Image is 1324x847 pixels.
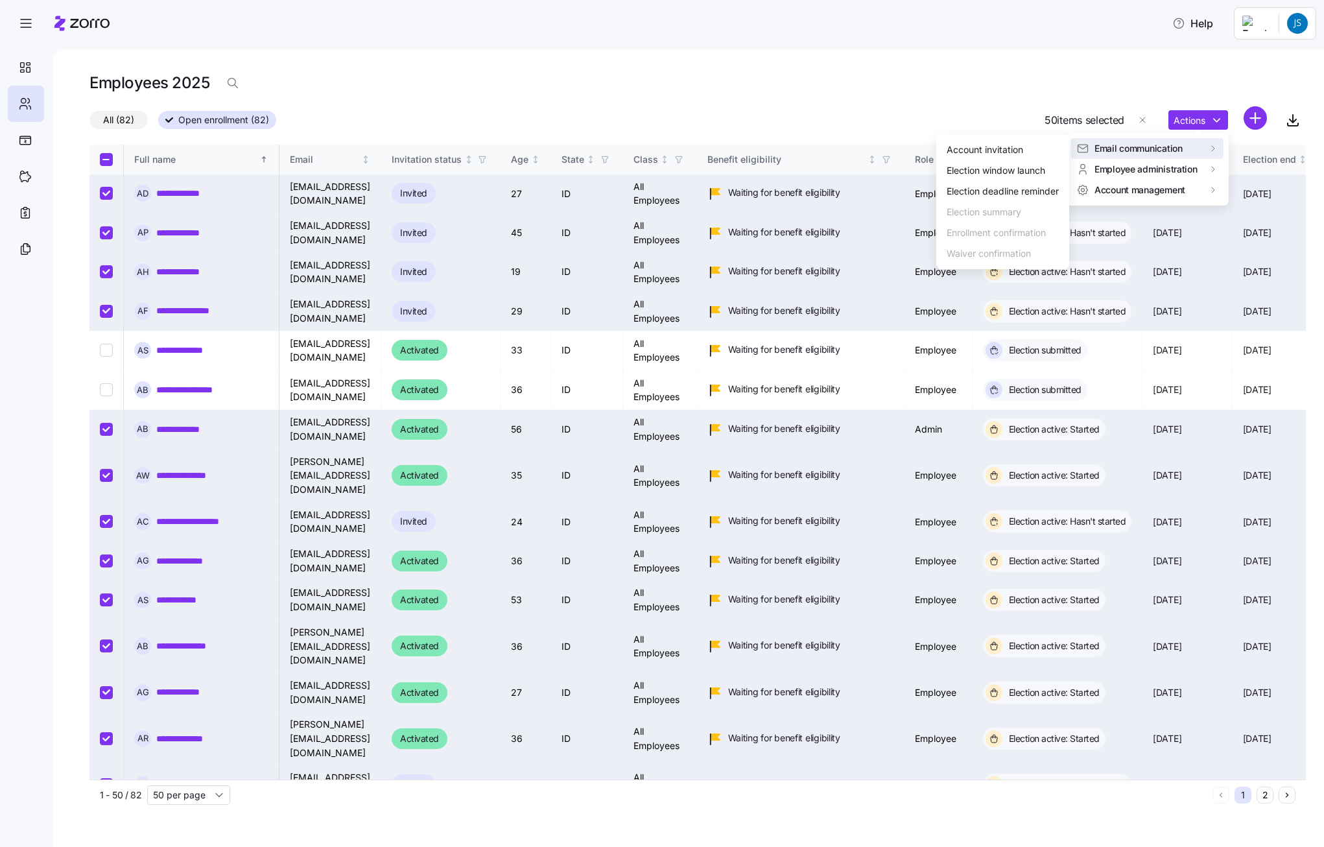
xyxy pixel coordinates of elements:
[1243,778,1271,791] span: [DATE]
[137,688,149,697] span: A G
[1005,305,1126,318] span: Election active: Hasn't started
[400,731,439,746] span: Activated
[551,174,623,213] td: ID
[501,449,551,503] td: 35
[1005,778,1126,791] span: Election active: Hasn't started
[947,184,1059,198] div: Election deadline reminder
[501,174,551,213] td: 27
[501,410,551,449] td: 56
[100,469,113,482] input: Select record 8
[501,292,551,331] td: 29
[551,765,623,804] td: ID
[501,503,551,542] td: 24
[551,253,623,292] td: ID
[623,410,697,449] td: All Employees
[551,673,623,712] td: ID
[279,253,381,292] td: [EMAIL_ADDRESS][DOMAIN_NAME]
[400,468,439,483] span: Activated
[279,673,381,712] td: [EMAIL_ADDRESS][DOMAIN_NAME]
[1243,265,1271,278] span: [DATE]
[623,503,697,542] td: All Employees
[501,542,551,580] td: 36
[501,213,551,252] td: 45
[400,553,439,569] span: Activated
[400,225,427,241] span: Invited
[551,620,623,673] td: ID
[501,673,551,712] td: 27
[137,556,149,565] span: A G
[1005,555,1100,567] span: Election active: Started
[1153,305,1181,318] span: [DATE]
[100,187,113,200] input: Select record 1
[100,778,113,791] input: Select record 15
[279,712,381,765] td: [PERSON_NAME][EMAIL_ADDRESS][DOMAIN_NAME]
[137,228,148,237] span: A P
[551,580,623,619] td: ID
[1094,142,1183,155] span: Email communication
[728,468,840,481] span: Waiting for benefit eligibility
[279,503,381,542] td: [EMAIL_ADDRESS][DOMAIN_NAME]
[100,686,113,699] input: Select record 13
[904,410,973,449] td: Admin
[279,449,381,503] td: [PERSON_NAME][EMAIL_ADDRESS][DOMAIN_NAME]
[904,542,973,580] td: Employee
[623,174,697,213] td: All Employees
[1153,778,1181,791] span: [DATE]
[1243,516,1271,529] span: [DATE]
[1094,184,1185,197] span: Account management
[1243,423,1271,436] span: [DATE]
[1005,423,1100,436] span: Election active: Started
[1243,305,1271,318] span: [DATE]
[400,777,427,793] span: Invited
[551,503,623,542] td: ID
[904,620,973,673] td: Employee
[137,642,148,650] span: A B
[501,765,551,804] td: 36
[100,593,113,606] input: Select record 11
[1243,593,1271,606] span: [DATE]
[100,555,113,567] input: Select record 10
[501,580,551,619] td: 53
[904,765,973,804] td: Employee
[947,143,1023,157] div: Account invitation
[137,518,149,526] span: A C
[1005,265,1126,278] span: Election active: Hasn't started
[947,163,1045,178] div: Election window launch
[551,292,623,331] td: ID
[623,253,697,292] td: All Employees
[137,189,148,198] span: A D
[100,515,113,528] input: Select record 9
[904,253,973,292] td: Employee
[904,174,973,213] td: Employee
[728,186,840,199] span: Waiting for benefit eligibility
[100,265,113,278] input: Select record 3
[728,778,840,791] span: Waiting for benefit eligibility
[279,213,381,252] td: [EMAIL_ADDRESS][DOMAIN_NAME]
[100,732,113,745] input: Select record 14
[728,514,840,527] span: Waiting for benefit eligibility
[137,734,148,743] span: A R
[137,596,148,604] span: A S
[1005,593,1100,606] span: Election active: Started
[623,620,697,673] td: All Employees
[1243,640,1271,653] span: [DATE]
[728,554,840,567] span: Waiting for benefit eligibility
[1153,640,1181,653] span: [DATE]
[728,226,840,239] span: Waiting for benefit eligibility
[1243,686,1271,699] span: [DATE]
[279,542,381,580] td: [EMAIL_ADDRESS][DOMAIN_NAME]
[1005,686,1100,699] span: Election active: Started
[1243,226,1271,239] span: [DATE]
[551,410,623,449] td: ID
[137,268,149,276] span: A H
[1153,226,1181,239] span: [DATE]
[623,712,697,765] td: All Employees
[100,423,113,436] input: Select record 7
[100,305,113,318] input: Select record 4
[728,593,840,606] span: Waiting for benefit eligibility
[501,253,551,292] td: 19
[279,620,381,673] td: [PERSON_NAME][EMAIL_ADDRESS][DOMAIN_NAME]
[623,542,697,580] td: All Employees
[1243,469,1271,482] span: [DATE]
[501,712,551,765] td: 36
